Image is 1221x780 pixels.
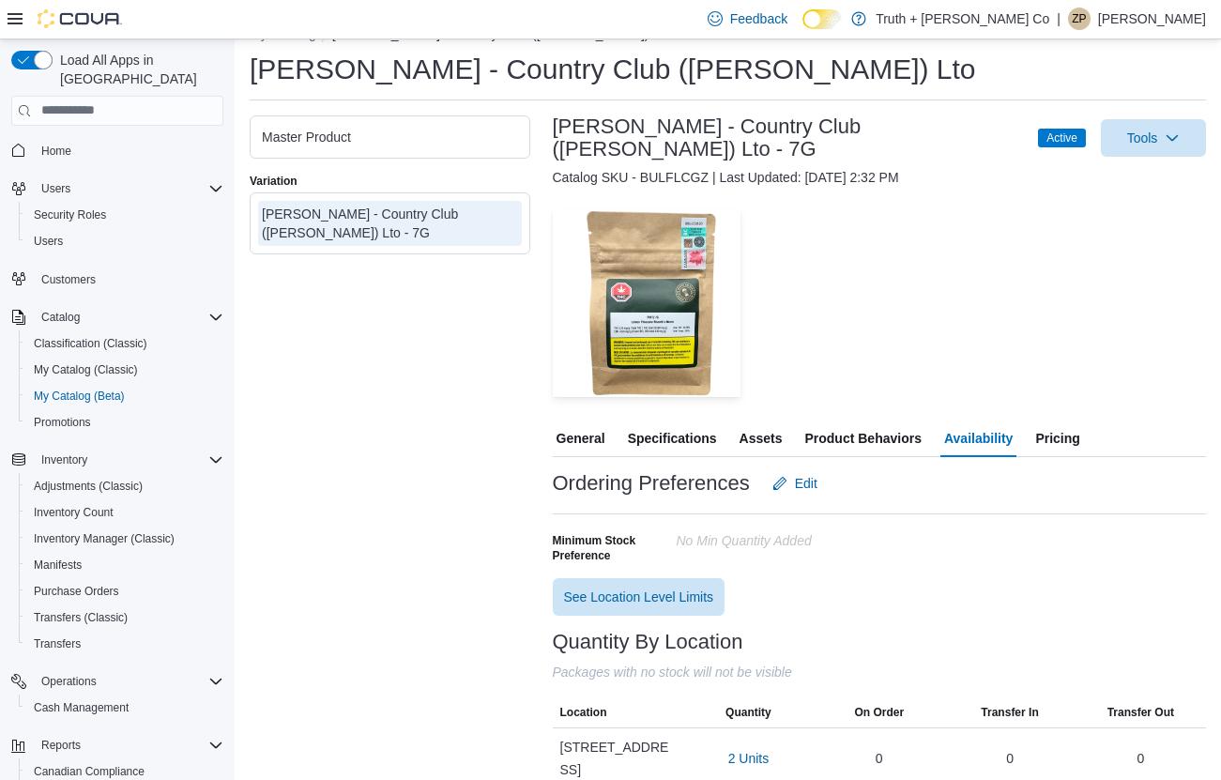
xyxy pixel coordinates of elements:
[26,411,99,434] a: Promotions
[1137,749,1144,768] div: 0
[876,749,883,768] div: 0
[34,734,88,757] button: Reports
[765,465,825,502] button: Edit
[4,266,231,293] button: Customers
[34,177,78,200] button: Users
[26,475,150,497] a: Adjustments (Classic)
[19,357,231,383] button: My Catalog (Classic)
[1107,705,1174,720] span: Transfer Out
[553,472,750,495] h3: Ordering Preferences
[4,304,231,330] button: Catalog
[795,474,817,493] span: Edit
[26,606,223,629] span: Transfers (Classic)
[41,674,97,689] span: Operations
[19,695,231,721] button: Cash Management
[34,734,223,757] span: Reports
[740,420,783,457] span: Assets
[26,332,223,355] span: Classification (Classic)
[41,144,71,159] span: Home
[802,29,803,30] span: Dark Mode
[34,268,103,291] a: Customers
[1006,749,1014,768] div: 0
[628,420,717,457] span: Specifications
[26,580,127,603] a: Purchase Orders
[34,531,175,546] span: Inventory Manager (Classic)
[19,526,231,552] button: Inventory Manager (Classic)
[26,606,135,629] a: Transfers (Classic)
[41,738,81,753] span: Reports
[34,389,125,404] span: My Catalog (Beta)
[4,137,231,164] button: Home
[26,528,182,550] a: Inventory Manager (Classic)
[34,700,129,715] span: Cash Management
[34,670,104,693] button: Operations
[19,499,231,526] button: Inventory Count
[41,272,96,287] span: Customers
[26,230,223,252] span: Users
[1101,119,1206,157] button: Tools
[34,140,79,162] a: Home
[553,168,1207,187] div: Catalog SKU - BULFLCGZ | Last Updated: [DATE] 2:32 PM
[34,306,223,329] span: Catalog
[262,205,518,242] div: [PERSON_NAME] - Country Club ([PERSON_NAME]) Lto - 7G
[1072,8,1086,30] span: ZP
[26,696,136,719] a: Cash Management
[250,51,976,88] h1: [PERSON_NAME] - Country Club ([PERSON_NAME]) Lto
[34,479,143,494] span: Adjustments (Classic)
[981,705,1038,720] span: Transfer In
[41,310,80,325] span: Catalog
[26,359,145,381] a: My Catalog (Classic)
[34,610,128,625] span: Transfers (Classic)
[26,554,223,576] span: Manifests
[26,501,121,524] a: Inventory Count
[34,449,95,471] button: Inventory
[1035,420,1079,457] span: Pricing
[730,9,787,28] span: Feedback
[553,533,669,563] span: Minimum Stock Preference
[19,383,231,409] button: My Catalog (Beta)
[26,385,223,407] span: My Catalog (Beta)
[34,584,119,599] span: Purchase Orders
[34,415,91,430] span: Promotions
[876,8,1049,30] p: Truth + [PERSON_NAME] Co
[19,330,231,357] button: Classification (Classic)
[802,9,842,29] input: Dark Mode
[728,749,770,768] span: 2 Units
[26,528,223,550] span: Inventory Manager (Classic)
[26,359,223,381] span: My Catalog (Classic)
[564,588,714,606] span: See Location Level Limits
[19,202,231,228] button: Security Roles
[34,306,87,329] button: Catalog
[721,743,777,773] button: 2 Units
[1046,130,1077,146] span: Active
[262,128,518,146] div: Master Product
[19,473,231,499] button: Adjustments (Classic)
[34,670,223,693] span: Operations
[34,362,138,377] span: My Catalog (Classic)
[26,204,114,226] a: Security Roles
[4,176,231,202] button: Users
[41,181,70,196] span: Users
[4,668,231,695] button: Operations
[26,554,89,576] a: Manifests
[553,578,725,616] button: See Location Level Limits
[553,115,1020,161] h3: [PERSON_NAME] - Country Club ([PERSON_NAME]) Lto - 7G
[34,234,63,249] span: Users
[1038,129,1086,147] span: Active
[34,139,223,162] span: Home
[804,420,921,457] span: Product Behaviors
[553,209,740,397] img: Image for Woody Nelson - Country Club (Pintz) Lto - 7G
[1057,8,1061,30] p: |
[19,552,231,578] button: Manifests
[26,501,223,524] span: Inventory Count
[1068,8,1091,30] div: Zach Pendergast
[944,420,1013,457] span: Availability
[26,332,155,355] a: Classification (Classic)
[34,558,82,573] span: Manifests
[4,447,231,473] button: Inventory
[34,177,223,200] span: Users
[26,385,132,407] a: My Catalog (Beta)
[1127,129,1158,147] span: Tools
[26,230,70,252] a: Users
[553,661,1207,683] div: Packages with no stock will not be visible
